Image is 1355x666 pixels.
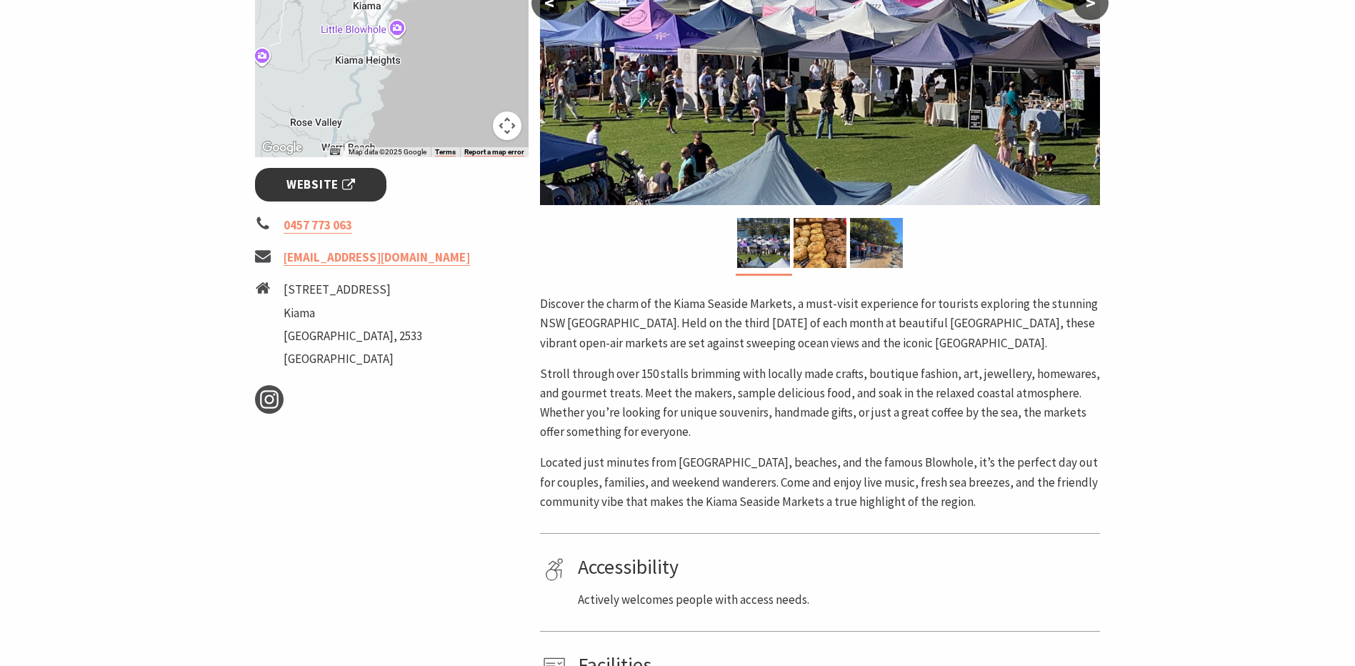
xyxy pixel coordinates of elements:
[540,364,1100,442] p: Stroll through over 150 stalls brimming with locally made crafts, boutique fashion, art, jeweller...
[493,111,521,140] button: Map camera controls
[284,249,470,266] a: [EMAIL_ADDRESS][DOMAIN_NAME]
[737,218,790,268] img: Kiama Seaside Market
[284,304,422,323] li: Kiama
[255,168,387,202] a: Website
[794,218,846,268] img: Market ptoduce
[578,590,1095,610] p: Actively welcomes people with access needs.
[464,148,524,156] a: Report a map error
[284,280,422,299] li: [STREET_ADDRESS]
[259,139,306,157] img: Google
[284,327,422,346] li: [GEOGRAPHIC_DATA], 2533
[330,147,340,157] button: Keyboard shortcuts
[578,555,1095,580] h4: Accessibility
[286,175,355,194] span: Website
[540,453,1100,512] p: Located just minutes from [GEOGRAPHIC_DATA], beaches, and the famous Blowhole, it’s the perfect d...
[284,349,422,369] li: [GEOGRAPHIC_DATA]
[540,294,1100,353] p: Discover the charm of the Kiama Seaside Markets, a must-visit experience for tourists exploring t...
[349,148,426,156] span: Map data ©2025 Google
[435,148,456,156] a: Terms (opens in new tab)
[850,218,903,268] img: market photo
[284,217,352,234] a: 0457 773 063
[259,139,306,157] a: Open this area in Google Maps (opens a new window)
